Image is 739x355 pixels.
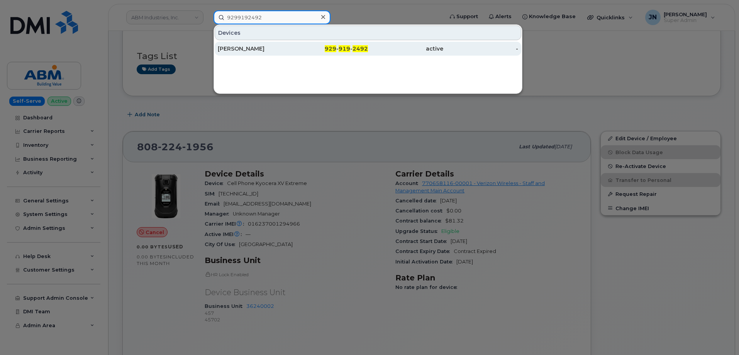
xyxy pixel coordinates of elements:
[443,45,519,53] div: -
[215,25,521,40] div: Devices
[293,45,368,53] div: - -
[339,45,350,52] span: 919
[214,10,331,24] input: Find something...
[325,45,336,52] span: 929
[218,45,293,53] div: [PERSON_NAME]
[353,45,368,52] span: 2492
[215,42,521,56] a: [PERSON_NAME]929-919-2492active-
[368,45,443,53] div: active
